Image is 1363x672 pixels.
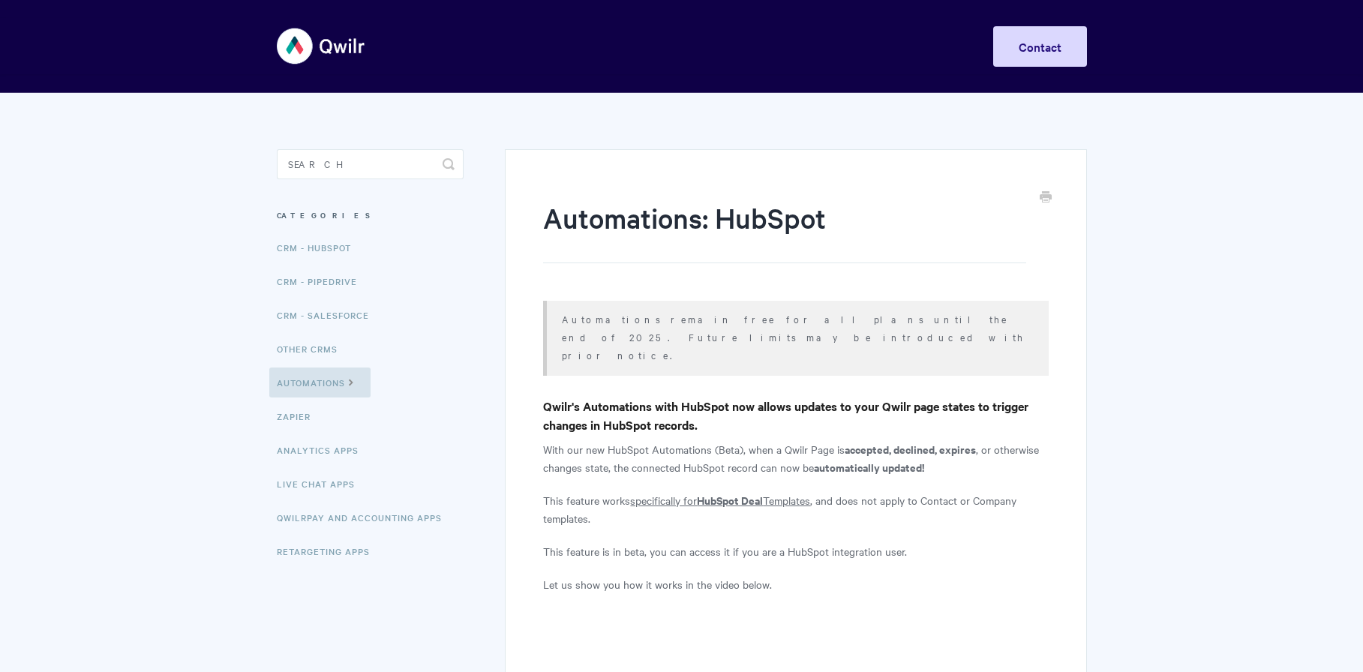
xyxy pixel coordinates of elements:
input: Search [277,149,464,179]
h3: Categories [277,202,464,229]
p: Let us show you how it works in the video below. [543,575,1048,593]
a: Contact [993,26,1087,67]
a: Print this Article [1040,190,1052,206]
p: With our new HubSpot Automations (Beta), when a Qwilr Page is , or otherwise changes state, the c... [543,440,1048,476]
a: CRM - HubSpot [277,232,362,262]
b: automatically updated! [814,459,924,475]
a: QwilrPay and Accounting Apps [277,502,453,532]
a: Zapier [277,401,322,431]
b: HubSpot Deal [697,492,763,508]
p: Automations remain free for all plans until the end of 2025. Future limits may be introduced with... [562,310,1029,364]
p: This feature works , and does not apply to Contact or Company templates. [543,491,1048,527]
a: Retargeting Apps [277,536,381,566]
a: Live Chat Apps [277,469,366,499]
a: Analytics Apps [277,435,370,465]
a: Other CRMs [277,334,349,364]
b: accepted, declined, expires [845,441,976,457]
a: CRM - Salesforce [277,300,380,330]
h1: Automations: HubSpot [543,199,1025,263]
a: CRM - Pipedrive [277,266,368,296]
h4: Qwilr's Automations with HubSpot now allows updates to your Qwilr page states to trigger changes ... [543,397,1048,434]
a: Automations [269,367,371,397]
u: Templates [763,493,810,508]
u: specifically for [630,493,697,508]
img: Qwilr Help Center [277,18,366,74]
p: This feature is in beta, you can access it if you are a HubSpot integration user. [543,542,1048,560]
